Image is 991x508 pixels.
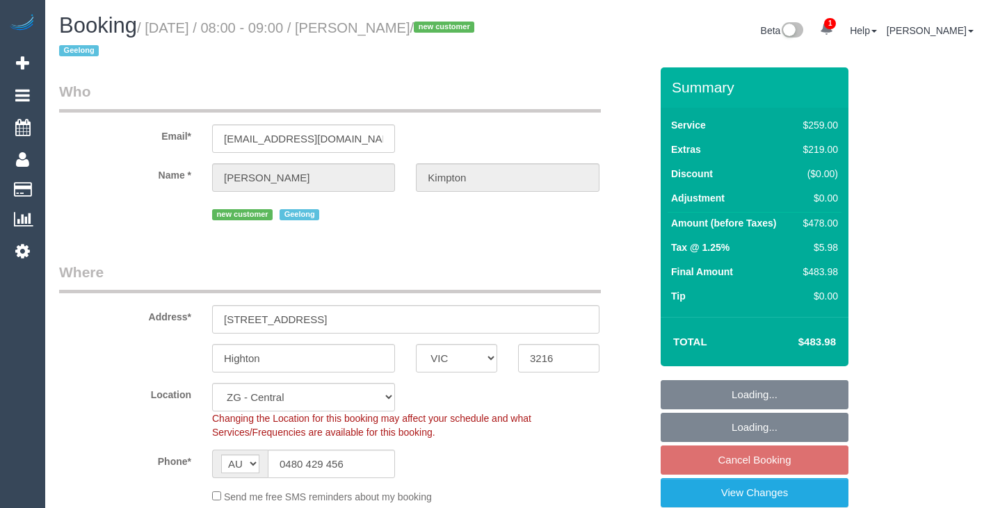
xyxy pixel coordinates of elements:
div: $478.00 [798,216,838,230]
input: Email* [212,124,395,153]
label: Address* [49,305,202,324]
label: Tax @ 1.25% [671,240,730,254]
input: First Name* [212,163,395,192]
label: Adjustment [671,191,725,205]
label: Final Amount [671,265,733,279]
legend: Where [59,262,601,293]
span: Send me free SMS reminders about my booking [224,491,432,502]
div: $259.00 [798,118,838,132]
label: Discount [671,167,713,181]
div: $5.98 [798,240,838,254]
span: new customer [212,209,273,220]
label: Phone* [49,450,202,468]
img: New interface [780,22,803,40]
a: View Changes [661,478,848,507]
h3: Summary [672,79,841,95]
div: $0.00 [798,191,838,205]
div: ($0.00) [798,167,838,181]
input: Last Name* [416,163,599,192]
span: 1 [824,18,836,29]
input: Post Code* [518,344,599,372]
input: Suburb* [212,344,395,372]
span: new customer [414,22,474,33]
label: Email* [49,124,202,143]
label: Amount (before Taxes) [671,216,776,230]
img: Automaid Logo [8,14,36,33]
label: Extras [671,142,701,156]
div: $0.00 [798,289,838,303]
label: Name * [49,163,202,182]
small: / [DATE] / 08:00 - 09:00 / [PERSON_NAME] [59,20,478,59]
span: Booking [59,13,137,38]
strong: Total [673,336,707,347]
label: Tip [671,289,686,303]
a: Help [850,25,877,36]
span: Changing the Location for this booking may affect your schedule and what Services/Frequencies are... [212,413,531,438]
label: Location [49,383,202,402]
a: [PERSON_NAME] [887,25,974,36]
h4: $483.98 [757,336,836,348]
div: $483.98 [798,265,838,279]
div: $219.00 [798,142,838,156]
a: Beta [761,25,804,36]
legend: Who [59,81,601,113]
span: Geelong [59,45,99,56]
input: Phone* [268,450,395,478]
span: Geelong [280,209,319,220]
label: Service [671,118,706,132]
a: 1 [813,14,840,44]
